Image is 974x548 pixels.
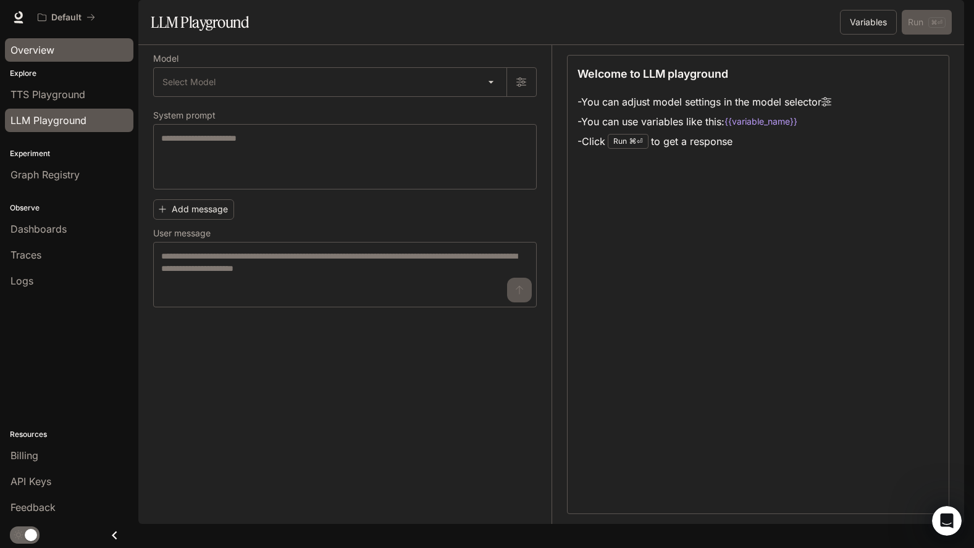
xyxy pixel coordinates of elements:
[162,76,216,88] span: Select Model
[577,92,831,112] li: - You can adjust model settings in the model selector
[577,112,831,131] li: - You can use variables like this:
[577,65,728,82] p: Welcome to LLM playground
[840,10,897,35] button: Variables
[151,10,249,35] h1: LLM Playground
[153,111,216,120] p: System prompt
[629,138,643,145] p: ⌘⏎
[577,131,831,151] li: - Click to get a response
[153,229,211,238] p: User message
[608,134,649,149] div: Run
[51,12,82,23] p: Default
[153,54,178,63] p: Model
[154,68,506,96] div: Select Model
[724,115,797,128] code: {{variable_name}}
[153,199,234,220] button: Add message
[32,5,101,30] button: All workspaces
[932,506,962,536] iframe: Intercom live chat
